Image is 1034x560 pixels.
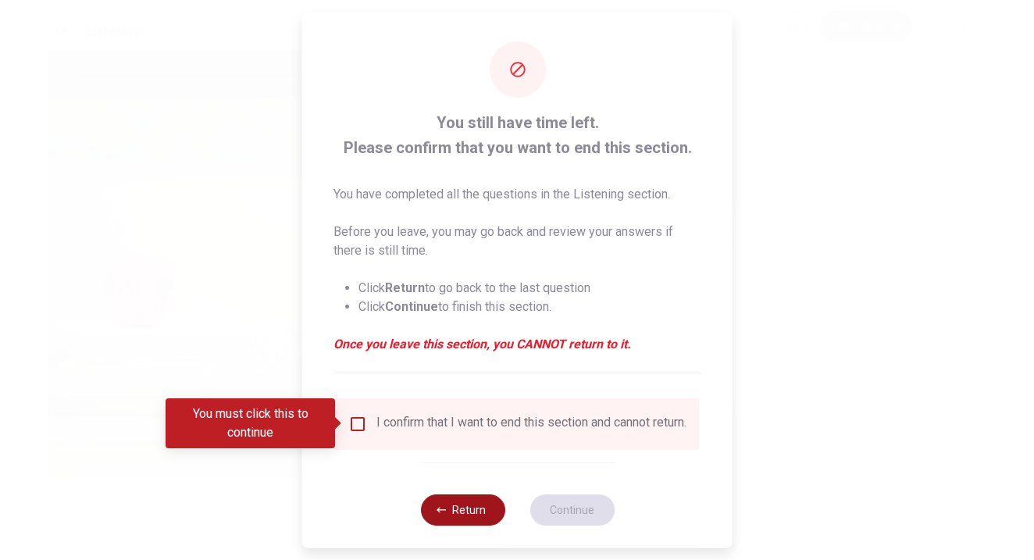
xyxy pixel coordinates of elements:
span: You still have time left. Please confirm that you want to end this section. [333,109,701,159]
div: I confirm that I want to end this section and cannot return. [376,414,686,433]
p: You have completed all the questions in the Listening section. [333,184,701,203]
em: Once you leave this section, you CANNOT return to it. [333,334,701,353]
li: Click to finish this section. [358,297,701,316]
strong: Return [385,280,425,294]
li: Click to go back to the last question [358,278,701,297]
button: Continue [529,494,614,525]
button: Return [420,494,505,525]
strong: Continue [385,298,438,313]
div: You must click this to continue [166,398,335,448]
p: Before you leave, you may go back and review your answers if there is still time. [333,222,701,259]
span: You must click this to continue [348,414,367,433]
